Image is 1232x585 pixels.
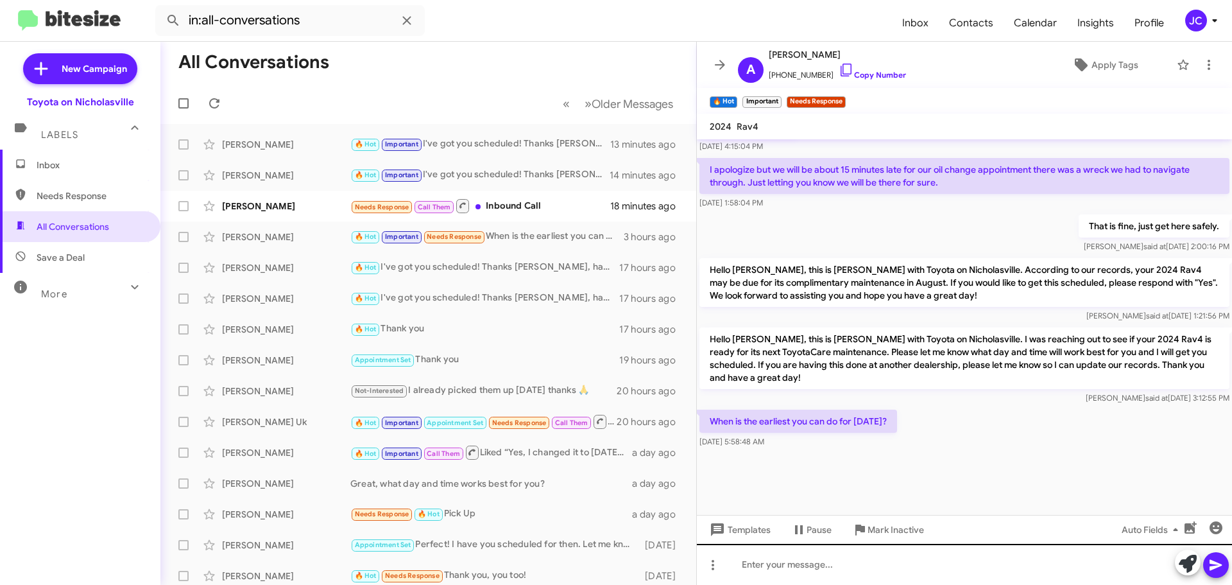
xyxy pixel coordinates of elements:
span: Profile [1124,4,1174,42]
div: 18 minutes ago [610,200,686,213]
button: Templates [697,518,781,541]
a: Insights [1067,4,1124,42]
span: New Campaign [62,62,127,75]
div: 3 hours ago [624,231,686,243]
span: Important [385,232,418,241]
span: Important [385,450,418,458]
div: I've got you scheduled! Thanks [PERSON_NAME], have a great day! [350,137,610,152]
div: a day ago [632,477,686,490]
span: Needs Response [492,419,547,427]
span: said at [1143,241,1166,251]
span: Auto Fields [1122,518,1183,541]
p: That is fine, just get here safely. [1079,214,1229,238]
a: Inbox [892,4,939,42]
span: 🔥 Hot [355,572,377,580]
button: Mark Inactive [842,518,934,541]
div: [PERSON_NAME] [222,477,350,490]
span: 🔥 Hot [355,263,377,272]
span: Needs Response [37,189,146,202]
div: Inbound Call [350,198,610,214]
div: I already picked them up [DATE] thanks 🙏 [350,383,617,398]
div: Perfect! I have you scheduled for then. Let me know if you need anything else and have a great day! [350,537,638,552]
span: [DATE] 4:15:04 PM [699,141,763,151]
span: 🔥 Hot [355,232,377,241]
span: 🔥 Hot [355,171,377,179]
a: New Campaign [23,53,137,84]
span: [PERSON_NAME] [DATE] 2:00:16 PM [1084,241,1229,251]
div: I've got you scheduled! Thanks [PERSON_NAME], have a great day! [350,291,619,306]
p: When is the earliest you can do for [DATE]? [699,410,897,433]
span: Templates [707,518,771,541]
span: 🔥 Hot [355,140,377,148]
a: Copy Number [839,70,906,80]
div: [PERSON_NAME] [222,446,350,459]
small: Important [742,96,781,108]
span: Important [385,140,418,148]
span: said at [1145,393,1168,403]
span: Needs Response [355,203,409,211]
div: 17 hours ago [619,261,686,274]
span: [PERSON_NAME] [DATE] 3:12:55 PM [1086,393,1229,403]
div: [PERSON_NAME] Uk [222,415,350,428]
span: [PERSON_NAME] [769,47,906,62]
div: When is the earliest you can do for [DATE]? [350,229,624,244]
span: Contacts [939,4,1004,42]
button: Previous [555,91,577,117]
div: Thank you [350,322,619,336]
button: Auto Fields [1111,518,1193,541]
span: Not-Interested [355,387,404,395]
span: [PHONE_NUMBER] [769,62,906,82]
div: [PERSON_NAME] [222,570,350,582]
span: Appointment Set [355,356,411,364]
div: Liked “Yes, I changed it to [DATE].” [350,444,632,460]
div: I've got you scheduled! Thanks [PERSON_NAME], have a great day! [350,168,610,182]
span: 🔥 Hot [355,450,377,458]
div: [PERSON_NAME] [222,231,350,243]
button: Next [577,91,681,117]
p: I apologize but we will be about 15 minutes late for our oil change appointment there was a wreck... [699,158,1229,194]
div: [PERSON_NAME] [222,323,350,336]
span: 🔥 Hot [355,325,377,333]
div: [PERSON_NAME] [222,292,350,305]
div: Toyota on Nicholasville [27,96,134,109]
span: [DATE] 5:58:48 AM [699,437,764,446]
span: 🔥 Hot [418,510,440,518]
div: 14 minutes ago [610,169,686,182]
div: [PERSON_NAME] [222,539,350,552]
span: 2024 [710,121,732,132]
div: [PERSON_NAME] [222,200,350,213]
span: » [585,96,592,112]
span: « [563,96,570,112]
span: Important [385,419,418,427]
p: Hello [PERSON_NAME], this is [PERSON_NAME] with Toyota on Nicholasville. According to our records... [699,258,1229,307]
span: Mark Inactive [868,518,924,541]
span: Important [385,171,418,179]
span: Appointment Set [355,541,411,549]
div: [PERSON_NAME] [222,138,350,151]
div: Inbound Call [350,414,617,430]
div: 17 hours ago [619,323,686,336]
h1: All Conversations [178,52,329,73]
span: Appointment Set [427,419,483,427]
span: said at [1146,311,1168,320]
button: Apply Tags [1039,53,1170,76]
span: A [746,60,755,80]
span: Call Them [418,203,451,211]
div: 13 minutes ago [610,138,686,151]
div: Great, what day and time works best for you? [350,477,632,490]
span: Older Messages [592,97,673,111]
span: Save a Deal [37,251,85,264]
span: Call Them [555,419,588,427]
div: Thank you [350,353,619,367]
div: Thank you, you too! [350,568,638,583]
nav: Page navigation example [556,91,681,117]
span: All Conversations [37,220,109,233]
div: a day ago [632,508,686,521]
span: 🔥 Hot [355,419,377,427]
span: Pause [807,518,832,541]
div: [PERSON_NAME] [222,261,350,274]
div: 19 hours ago [619,354,686,367]
div: I've got you scheduled! Thanks [PERSON_NAME], have a great day! [350,260,619,275]
div: [PERSON_NAME] [222,169,350,182]
small: 🔥 Hot [710,96,737,108]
